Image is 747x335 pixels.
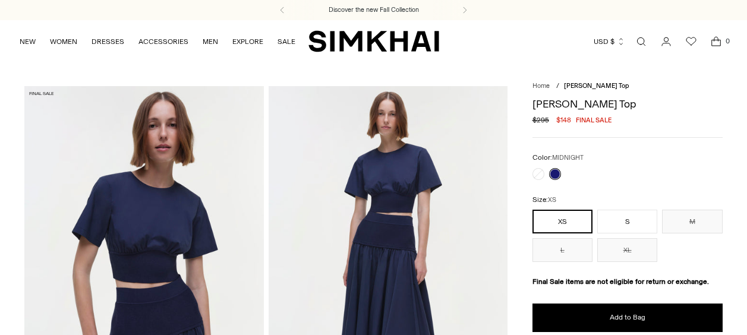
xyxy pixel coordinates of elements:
[629,30,653,53] a: Open search modal
[654,30,678,53] a: Go to the account page
[594,29,625,55] button: USD $
[564,82,629,90] span: [PERSON_NAME] Top
[203,29,218,55] a: MEN
[532,210,592,233] button: XS
[138,29,188,55] a: ACCESSORIES
[597,238,657,262] button: XL
[552,154,584,162] span: MIDNIGHT
[704,30,728,53] a: Open cart modal
[92,29,124,55] a: DRESSES
[679,30,703,53] a: Wishlist
[722,36,733,46] span: 0
[597,210,657,233] button: S
[532,115,549,125] s: $295
[532,304,723,332] button: Add to Bag
[532,238,592,262] button: L
[662,210,722,233] button: M
[556,81,559,91] div: /
[532,82,550,90] a: Home
[556,115,571,125] span: $148
[532,99,723,109] h1: [PERSON_NAME] Top
[308,30,439,53] a: SIMKHAI
[20,29,36,55] a: NEW
[50,29,77,55] a: WOMEN
[532,81,723,91] nav: breadcrumbs
[232,29,263,55] a: EXPLORE
[532,277,709,286] strong: Final Sale items are not eligible for return or exchange.
[532,152,584,163] label: Color:
[610,312,645,323] span: Add to Bag
[329,5,419,15] a: Discover the new Fall Collection
[532,194,556,206] label: Size:
[278,29,295,55] a: SALE
[548,196,556,204] span: XS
